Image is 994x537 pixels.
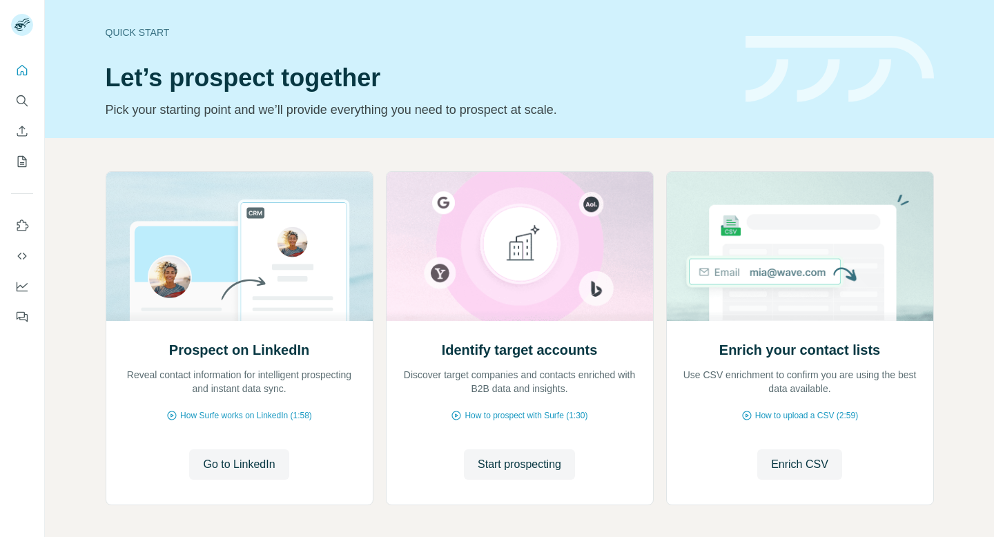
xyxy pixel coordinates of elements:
span: Start prospecting [478,456,561,473]
p: Discover target companies and contacts enriched with B2B data and insights. [400,368,639,396]
button: Quick start [11,58,33,83]
img: banner [745,36,934,103]
button: Use Surfe API [11,244,33,268]
button: Start prospecting [464,449,575,480]
h2: Prospect on LinkedIn [169,340,309,360]
button: Dashboard [11,274,33,299]
button: Go to LinkedIn [189,449,289,480]
button: Enrich CSV [11,119,33,144]
button: Use Surfe on LinkedIn [11,213,33,238]
div: Quick start [106,26,729,39]
button: Feedback [11,304,33,329]
p: Use CSV enrichment to confirm you are using the best data available. [681,368,919,396]
span: How Surfe works on LinkedIn (1:58) [180,409,312,422]
h1: Let’s prospect together [106,64,729,92]
p: Reveal contact information for intelligent prospecting and instant data sync. [120,368,359,396]
h2: Enrich your contact lists [719,340,880,360]
img: Enrich your contact lists [666,172,934,321]
span: Enrich CSV [771,456,828,473]
img: Identify target accounts [386,172,654,321]
button: My lists [11,149,33,174]
button: Enrich CSV [757,449,842,480]
img: Prospect on LinkedIn [106,172,373,321]
button: Search [11,88,33,113]
h2: Identify target accounts [442,340,598,360]
span: Go to LinkedIn [203,456,275,473]
span: How to prospect with Surfe (1:30) [465,409,587,422]
p: Pick your starting point and we’ll provide everything you need to prospect at scale. [106,100,729,119]
span: How to upload a CSV (2:59) [755,409,858,422]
